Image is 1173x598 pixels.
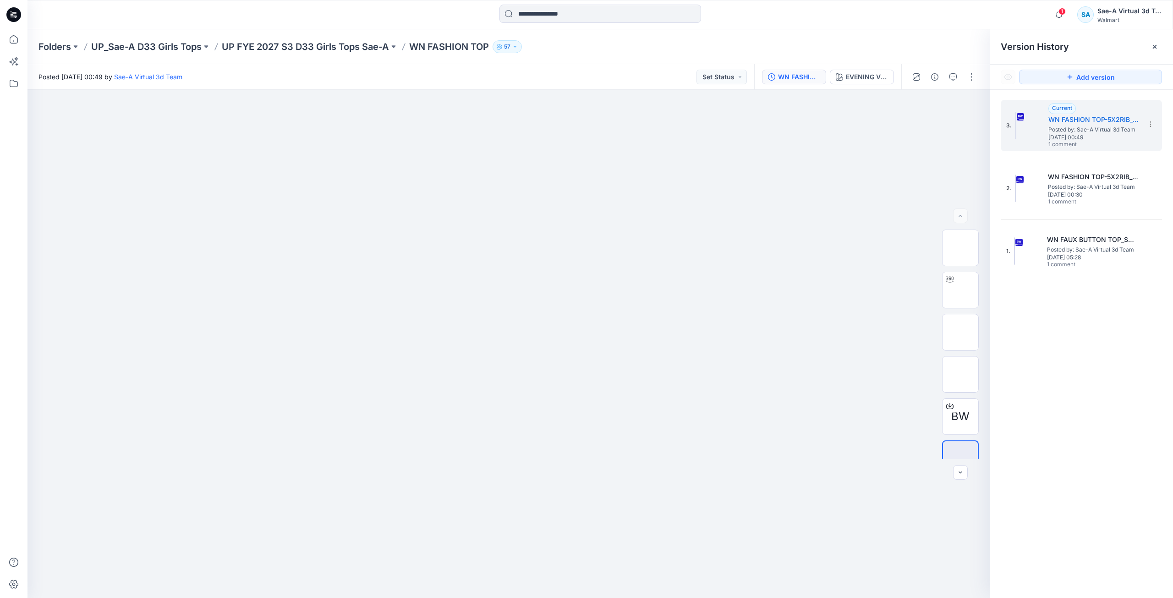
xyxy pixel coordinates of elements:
button: Show Hidden Versions [1001,70,1015,84]
p: WN FASHION TOP [409,40,489,53]
span: [DATE] 00:49 [1048,134,1140,141]
span: Posted by: Sae-A Virtual 3d Team [1048,182,1140,192]
span: Current [1052,104,1072,111]
a: Sae-A Virtual 3d Team [114,73,182,81]
h5: WN FASHION TOP-5X2RIB_SOFT SILVER [1048,171,1140,182]
h5: WN FAUX BUTTON TOP_SOFT SILVER [1047,234,1139,245]
div: WN FASHION TOP-5X2RIB_FULL COLORWAYS [778,72,820,82]
div: EVENING VIOLET [846,72,888,82]
button: WN FASHION TOP-5X2RIB_FULL COLORWAYS [762,70,826,84]
span: 1 [1058,8,1066,15]
p: 57 [504,42,510,52]
div: Walmart [1097,16,1162,23]
button: Add version [1019,70,1162,84]
span: BW [951,408,970,425]
span: [DATE] 00:30 [1048,192,1140,198]
div: SA [1077,6,1094,23]
a: UP_Sae-A D33 Girls Tops [91,40,202,53]
span: Posted by: Sae-A Virtual 3d Team [1047,245,1139,254]
span: 3. [1006,121,1012,130]
span: 1. [1006,247,1010,255]
div: Sae-A Virtual 3d Team [1097,5,1162,16]
a: UP FYE 2027 S3 D33 Girls Tops Sae-A [222,40,389,53]
span: 2. [1006,184,1011,192]
span: 1 comment [1048,141,1113,148]
span: [DATE] 05:28 [1047,254,1139,261]
span: 1 comment [1047,261,1111,269]
span: Version History [1001,41,1069,52]
button: Close [1151,43,1158,50]
span: Posted [DATE] 00:49 by [38,72,182,82]
img: WN FAUX BUTTON TOP_SOFT SILVER [1014,237,1015,265]
a: Folders [38,40,71,53]
img: Front Ghost [943,323,978,342]
span: 1 comment [1048,198,1112,206]
button: EVENING VIOLET [830,70,894,84]
h5: WN FASHION TOP-5X2RIB_FULL COLORWAYS [1048,114,1140,125]
button: 57 [493,40,522,53]
img: WN FASHION TOP-5X2RIB_FULL COLORWAYS [1015,112,1016,139]
span: Posted by: Sae-A Virtual 3d Team [1048,125,1140,134]
button: Details [927,70,942,84]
